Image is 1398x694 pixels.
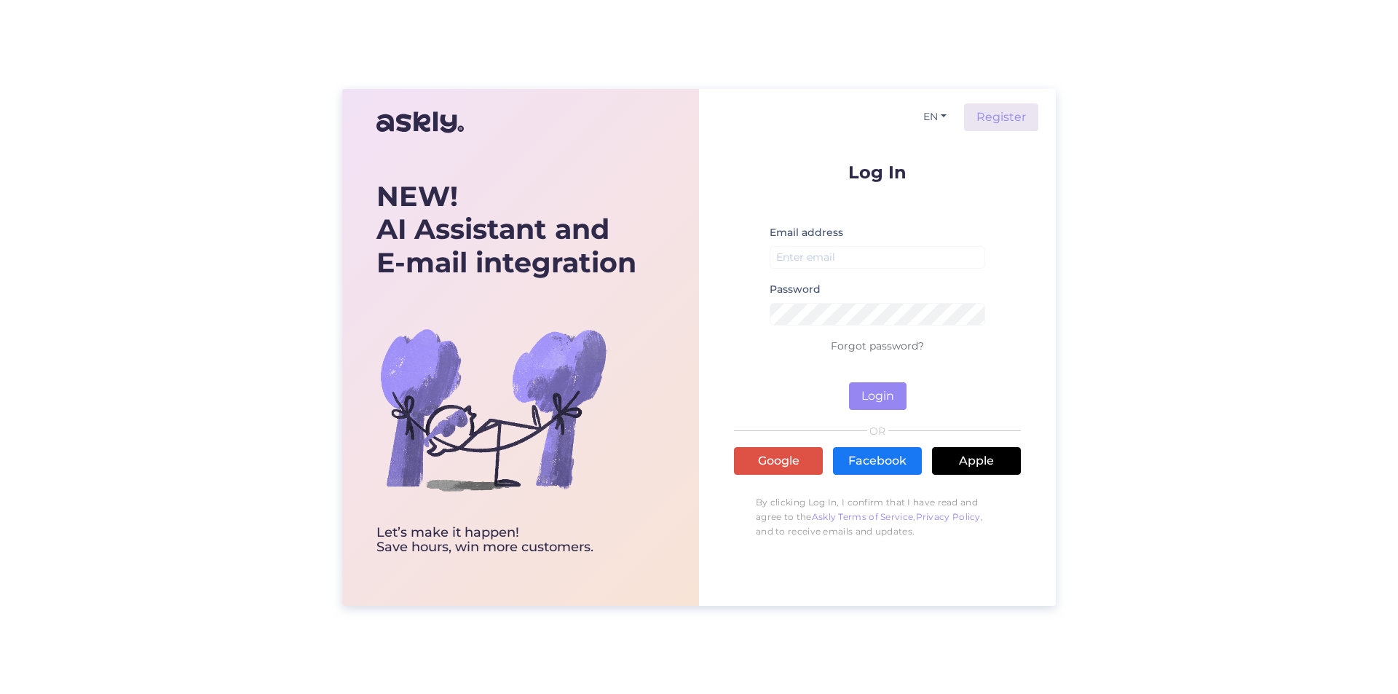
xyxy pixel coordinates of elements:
[812,511,914,522] a: Askly Terms of Service
[964,103,1038,131] a: Register
[734,163,1021,181] p: Log In
[917,106,952,127] button: EN
[376,180,636,280] div: AI Assistant and E-mail integration
[376,179,458,213] b: NEW!
[376,293,609,526] img: bg-askly
[770,246,985,269] input: Enter email
[376,526,636,555] div: Let’s make it happen! Save hours, win more customers.
[833,447,922,475] a: Facebook
[932,447,1021,475] a: Apple
[770,282,821,297] label: Password
[734,447,823,475] a: Google
[831,339,924,352] a: Forgot password?
[376,105,464,140] img: Askly
[916,511,981,522] a: Privacy Policy
[849,382,907,410] button: Login
[734,488,1021,546] p: By clicking Log In, I confirm that I have read and agree to the , , and to receive emails and upd...
[867,426,888,436] span: OR
[770,225,843,240] label: Email address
